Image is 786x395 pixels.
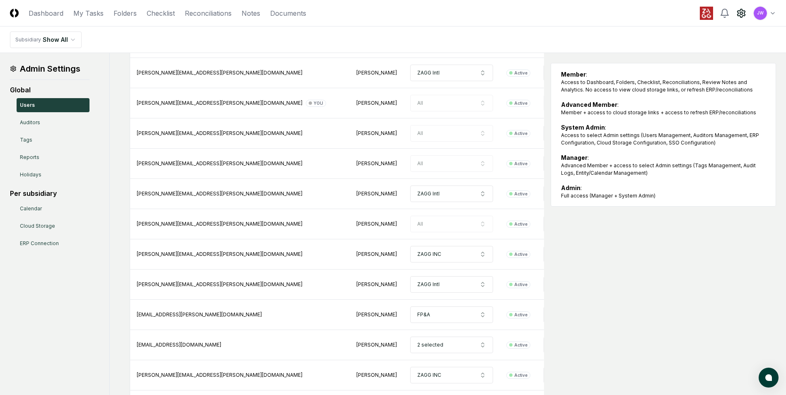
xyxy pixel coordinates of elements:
[356,190,397,197] div: Jonathan Quin
[356,220,397,228] div: Kelli Wright
[137,220,343,228] div: [PERSON_NAME][EMAIL_ADDRESS][PERSON_NAME][DOMAIN_NAME]
[137,250,343,258] div: [PERSON_NAME][EMAIL_ADDRESS][PERSON_NAME][DOMAIN_NAME]
[514,191,527,197] div: Active
[417,250,441,258] span: ZAGG INC
[514,342,527,348] div: Active
[700,7,713,20] img: ZAGG logo
[356,69,397,77] div: Dawn Heffernan
[561,109,766,116] div: Member + access to cloud storage links + access to refresh ERP/reconciliations
[356,250,397,258] div: Laura Hansen
[17,168,89,182] a: Holidays
[561,100,766,116] div: :
[561,153,766,177] div: :
[561,132,766,147] div: Access to select Admin settings (Users Management, Auditors Management, ERP Configuration, Cloud ...
[185,8,232,18] a: Reconciliations
[137,281,343,288] div: [PERSON_NAME][EMAIL_ADDRESS][PERSON_NAME][DOMAIN_NAME]
[137,160,343,167] div: [PERSON_NAME][EMAIL_ADDRESS][PERSON_NAME][DOMAIN_NAME]
[561,70,766,94] div: :
[417,371,441,379] span: ZAGG INC
[514,100,527,106] div: Active
[17,98,89,112] a: Users
[514,70,527,76] div: Active
[757,10,764,16] span: JW
[417,69,440,77] span: ZAGG Intl
[10,188,89,198] div: Per subsidiary
[10,63,89,75] h1: Admin Settings
[356,371,397,379] div: Matt Howerton
[356,99,397,107] div: Jason Wood
[270,8,306,18] a: Documents
[417,341,443,349] span: 2 selected
[356,341,397,349] div: Manna Xu
[417,281,440,288] span: ZAGG Intl
[10,31,82,48] nav: breadcrumb
[514,221,527,227] div: Active
[137,69,343,77] div: [PERSON_NAME][EMAIL_ADDRESS][PERSON_NAME][DOMAIN_NAME]
[514,130,527,137] div: Active
[137,130,343,137] div: [PERSON_NAME][EMAIL_ADDRESS][PERSON_NAME][DOMAIN_NAME]
[514,372,527,378] div: Active
[17,133,89,147] a: Tags
[561,123,766,147] div: :
[29,8,63,18] a: Dashboard
[356,160,397,167] div: Jennifer Rausch
[356,311,397,318] div: MacKinley Atkinson
[242,8,260,18] a: Notes
[561,124,605,131] b: System Admin
[514,161,527,167] div: Active
[10,9,19,17] img: Logo
[137,341,343,349] div: [EMAIL_ADDRESS][DOMAIN_NAME]
[561,162,766,177] div: Advanced Member + access to select Admin settings (Tags Management, Audit Logs, Entity/Calendar M...
[114,8,137,18] a: Folders
[137,311,343,318] div: [EMAIL_ADDRESS][PERSON_NAME][DOMAIN_NAME]
[561,183,766,200] div: :
[147,8,175,18] a: Checklist
[417,311,430,318] span: FP&A
[514,282,527,288] div: Active
[759,368,779,388] button: atlas-launcher
[561,192,766,200] div: Full access (Manager + System Admin)
[417,190,440,197] span: ZAGG Intl
[17,236,89,250] a: ERP Connection
[356,130,397,137] div: Jeff Carlsen
[137,190,343,197] div: [PERSON_NAME][EMAIL_ADDRESS][PERSON_NAME][DOMAIN_NAME]
[314,100,323,106] div: You
[17,116,89,130] a: Auditors
[514,251,527,258] div: Active
[73,8,104,18] a: My Tasks
[17,219,89,233] a: Cloud Storage
[514,312,527,318] div: Active
[10,85,89,95] div: Global
[561,154,588,161] b: Manager
[753,6,768,21] button: JW
[561,71,586,78] b: Member
[561,101,617,108] b: Advanced Member
[17,202,89,216] a: Calendar
[561,184,580,191] b: Admin
[356,281,397,288] div: Lorraine Manning
[137,371,343,379] div: [PERSON_NAME][EMAIL_ADDRESS][PERSON_NAME][DOMAIN_NAME]
[137,99,343,107] div: [PERSON_NAME][EMAIL_ADDRESS][PERSON_NAME][DOMAIN_NAME]
[15,36,41,43] div: Subsidiary
[17,150,89,164] a: Reports
[561,79,766,94] div: Access to Dashboard, Folders, Checklist, Reconciliations, Review Notes and Analytics. No access t...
